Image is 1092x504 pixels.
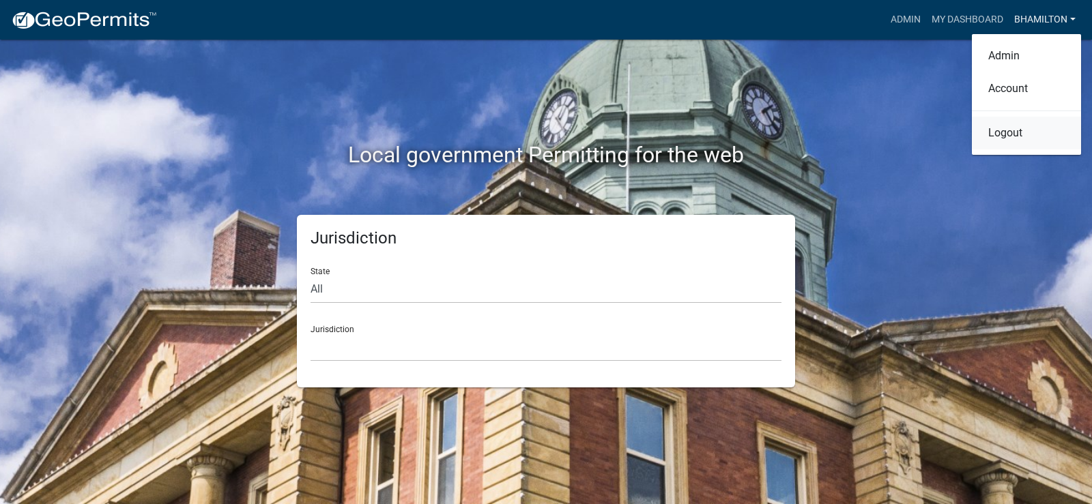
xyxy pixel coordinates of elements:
[1009,7,1081,33] a: bhamilton
[311,228,781,248] h5: Jurisdiction
[972,34,1081,155] div: bhamilton
[167,142,925,168] h2: Local government Permitting for the web
[885,7,926,33] a: Admin
[972,40,1081,72] a: Admin
[972,72,1081,105] a: Account
[972,117,1081,149] a: Logout
[926,7,1009,33] a: My Dashboard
